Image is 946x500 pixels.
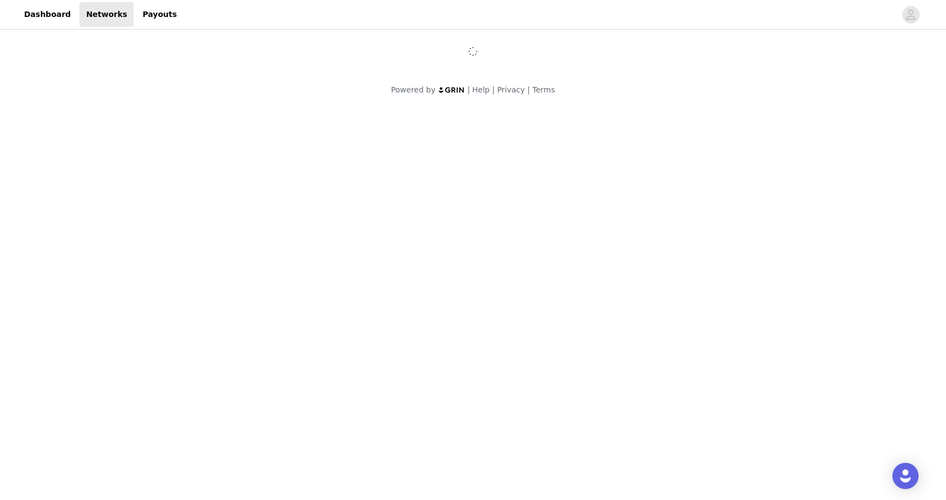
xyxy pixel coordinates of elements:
a: Help [472,85,490,94]
img: logo [438,86,465,94]
a: Dashboard [18,2,77,27]
div: avatar [905,6,916,24]
a: Payouts [136,2,183,27]
a: Networks [79,2,134,27]
span: Powered by [391,85,435,94]
span: | [492,85,495,94]
span: | [468,85,470,94]
span: | [527,85,530,94]
a: Privacy [497,85,525,94]
div: Open Intercom Messenger [892,463,919,489]
a: Terms [532,85,555,94]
